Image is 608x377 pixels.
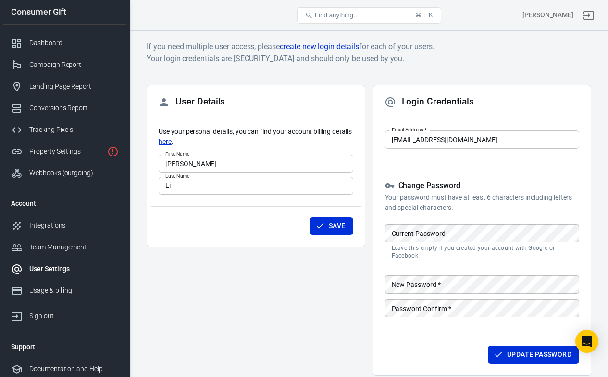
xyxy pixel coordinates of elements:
a: Sign out [577,4,600,27]
div: Consumer Gift [3,8,126,16]
div: Conversions Report [29,103,119,113]
h6: If you need multiple user access, please for each of your users. Your login credentials are [SECU... [147,40,591,65]
a: Conversions Report [3,97,126,119]
div: Integrations [29,221,119,231]
div: Documentation and Help [29,364,119,374]
a: Integrations [3,215,126,236]
p: Your password must have at least 6 characters including letters and special characters. [385,193,580,213]
p: Use your personal details, you can find your account billing details . [159,127,353,147]
a: Dashboard [3,32,126,54]
input: John [159,155,353,172]
div: Open Intercom Messenger [575,330,598,353]
div: Sign out [29,311,119,321]
a: Landing Page Report [3,76,126,97]
a: Sign out [3,301,126,327]
a: Campaign Report [3,54,126,76]
div: Account id: juSFbWAb [522,10,573,20]
a: Property Settings [3,141,126,162]
label: First Name [165,150,190,157]
div: ⌘ + K [415,12,433,19]
label: Email Address [392,126,426,133]
li: Account [3,192,126,215]
h2: Login Credentials [385,96,474,108]
label: Last Name [165,172,190,180]
div: Landing Page Report [29,81,119,91]
a: create new login details [280,40,359,52]
a: User Settings [3,258,126,280]
div: Team Management [29,242,119,252]
div: Webhooks (outgoing) [29,168,119,178]
h2: User Details [158,96,225,108]
input: Doe [159,177,353,195]
a: Tracking Pixels [3,119,126,141]
div: Usage & billing [29,286,119,296]
button: Save [310,217,353,235]
div: Campaign Report [29,60,119,70]
span: Find anything... [315,12,359,19]
div: User Settings [29,264,119,274]
li: Support [3,335,126,358]
div: Dashboard [29,38,119,48]
button: Update Password [488,346,579,364]
div: Property Settings [29,146,103,156]
h5: Change Password [385,181,580,191]
a: Webhooks (outgoing) [3,162,126,184]
a: Usage & billing [3,280,126,301]
a: here [159,137,172,147]
svg: Property is not installed yet [107,146,119,157]
div: Tracking Pixels [29,125,119,135]
p: Leave this empty if you created your account with Google or Facebook. [392,244,573,260]
a: Team Management [3,236,126,258]
button: Find anything...⌘ + K [297,7,441,24]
